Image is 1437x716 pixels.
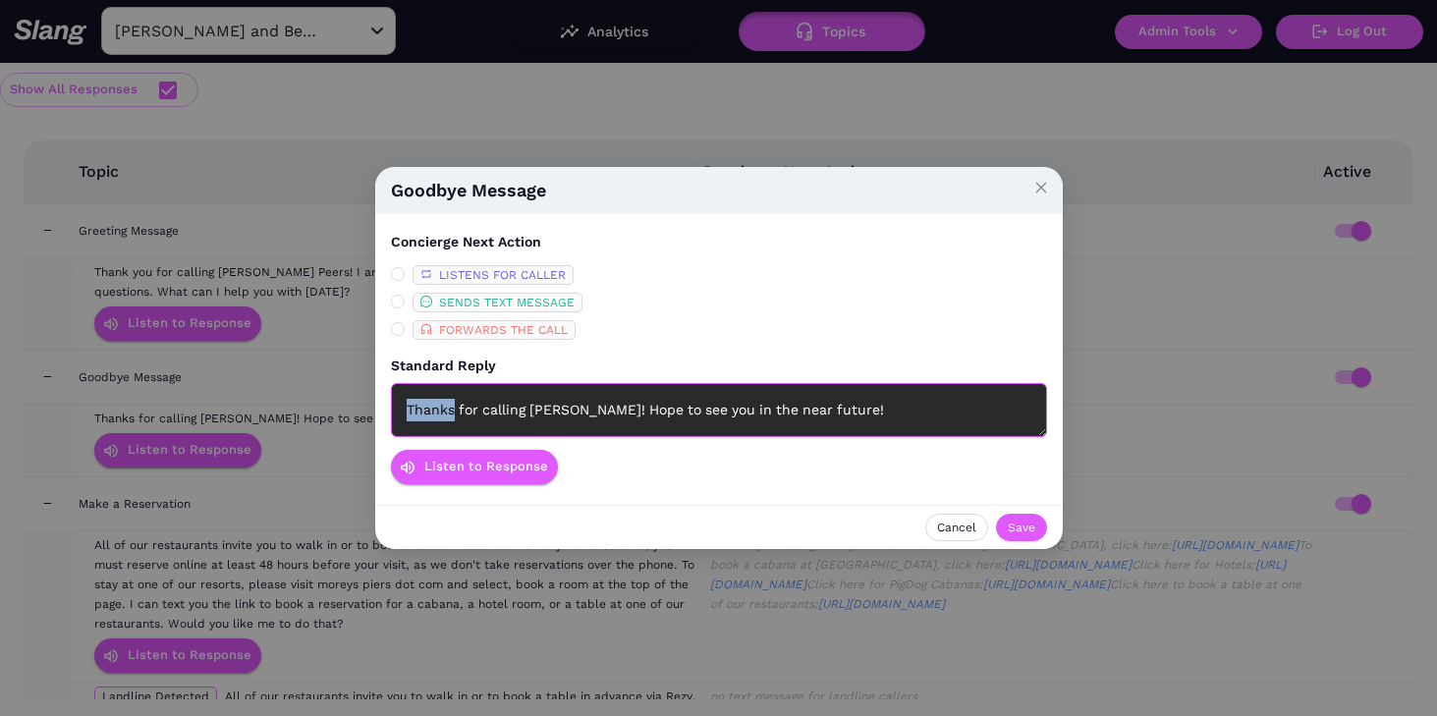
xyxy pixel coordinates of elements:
[937,518,976,537] span: Cancel
[420,268,432,280] span: retweet
[439,268,566,282] span: LISTENS FOR CALLER
[996,514,1047,541] button: Save
[925,514,988,541] button: Cancel
[1034,181,1048,194] span: close
[1020,167,1063,210] button: Close
[391,450,558,484] button: Listen to Response
[1008,518,1035,537] span: Save
[391,178,1047,202] h4: Goodbye Message
[391,232,541,252] h5: Concierge Next Action
[420,323,432,335] span: customer-service
[439,323,568,337] span: FORWARDS THE CALL
[391,356,1047,376] h5: Standard Reply
[420,296,432,307] span: message
[439,296,575,309] span: SENDS TEXT MESSAGE
[391,383,1047,437] div: Thanks for calling [PERSON_NAME]! Hope to see you in the near future!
